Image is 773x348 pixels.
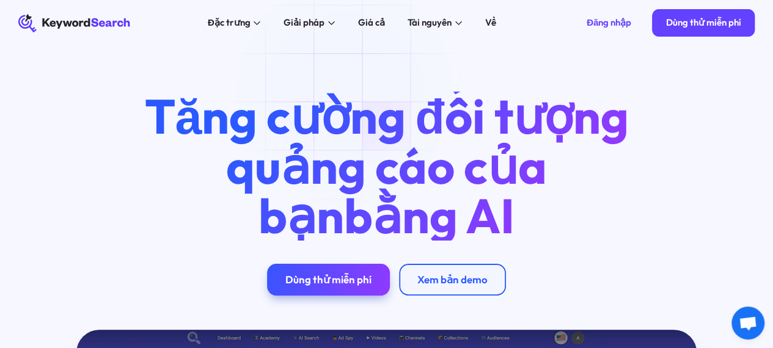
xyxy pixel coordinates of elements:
a: Về [478,14,503,32]
a: Dùng thử miễn phí [267,264,390,296]
div: Mở cuộc trò chuyện [731,306,764,339]
font: Dùng thử miễn phí [285,273,372,286]
font: bằng AI [344,185,515,246]
font: Đặc trưng [208,16,251,28]
font: Về [485,16,496,28]
a: Giá cả [351,14,392,32]
font: Đăng nhập [587,16,631,28]
font: Giá cả [358,16,385,28]
font: Tăng cường đối tượng quảng cáo của bạn [144,85,628,246]
font: Dùng thử miễn phí [665,16,741,28]
a: Dùng thử miễn phí [652,9,755,37]
font: Tài nguyên [408,16,452,28]
font: Xem bản demo [417,273,488,286]
font: Giải pháp [284,16,324,28]
a: Đăng nhập [573,9,645,37]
